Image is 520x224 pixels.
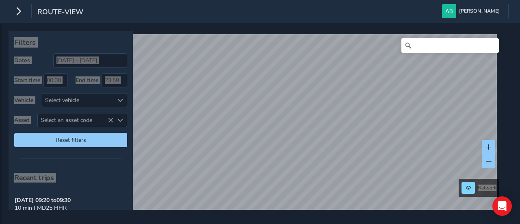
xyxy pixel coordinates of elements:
span: Network [478,185,496,191]
canvas: Map [11,34,497,219]
label: End time [76,76,99,84]
label: Dates [14,57,30,64]
img: diamond-layout [442,4,456,18]
button: [PERSON_NAME] [442,4,503,18]
p: Filters [14,37,127,48]
span: Select an asset code [38,113,113,127]
div: Open Intercom Messenger [492,196,512,216]
strong: [DATE] 09:20 to 09:30 [15,196,71,204]
input: Search [401,38,499,53]
div: Select an asset code [113,113,127,127]
span: 10 min | MD25 HHR [15,204,67,212]
button: Reset filters [14,133,127,147]
span: route-view [37,7,83,18]
span: [PERSON_NAME] [459,4,500,18]
label: Start time [14,76,41,84]
span: Reset filters [20,136,121,144]
div: Select vehicle [42,94,113,107]
label: Vehicle [14,96,34,104]
label: Asset [14,116,29,124]
span: Recent trips [14,173,54,183]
